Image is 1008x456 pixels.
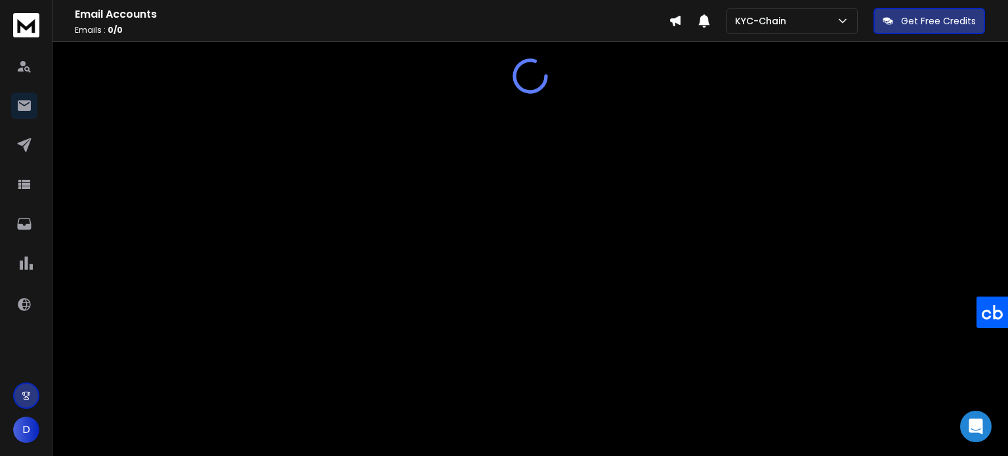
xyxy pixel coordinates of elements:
[13,417,39,443] button: D
[108,24,123,35] span: 0 / 0
[960,411,992,442] div: Open Intercom Messenger
[901,14,976,28] p: Get Free Credits
[873,8,985,34] button: Get Free Credits
[75,25,669,35] p: Emails :
[735,14,791,28] p: KYC-Chain
[13,13,39,37] img: logo
[75,7,669,22] h1: Email Accounts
